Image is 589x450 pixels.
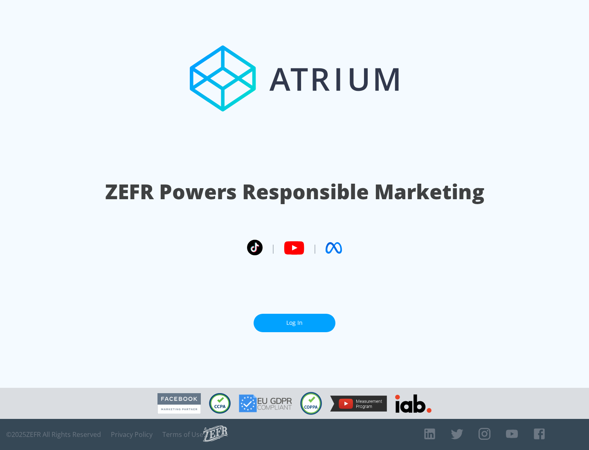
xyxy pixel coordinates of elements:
a: Log In [254,314,335,332]
a: Terms of Use [162,430,203,439]
img: IAB [395,394,432,413]
span: © 2025 ZEFR All Rights Reserved [6,430,101,439]
img: YouTube Measurement Program [330,396,387,412]
img: Facebook Marketing Partner [157,393,201,414]
img: GDPR Compliant [239,394,292,412]
h1: ZEFR Powers Responsible Marketing [105,178,484,206]
img: COPPA Compliant [300,392,322,415]
span: | [271,242,276,254]
span: | [312,242,317,254]
img: CCPA Compliant [209,393,231,414]
a: Privacy Policy [111,430,153,439]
